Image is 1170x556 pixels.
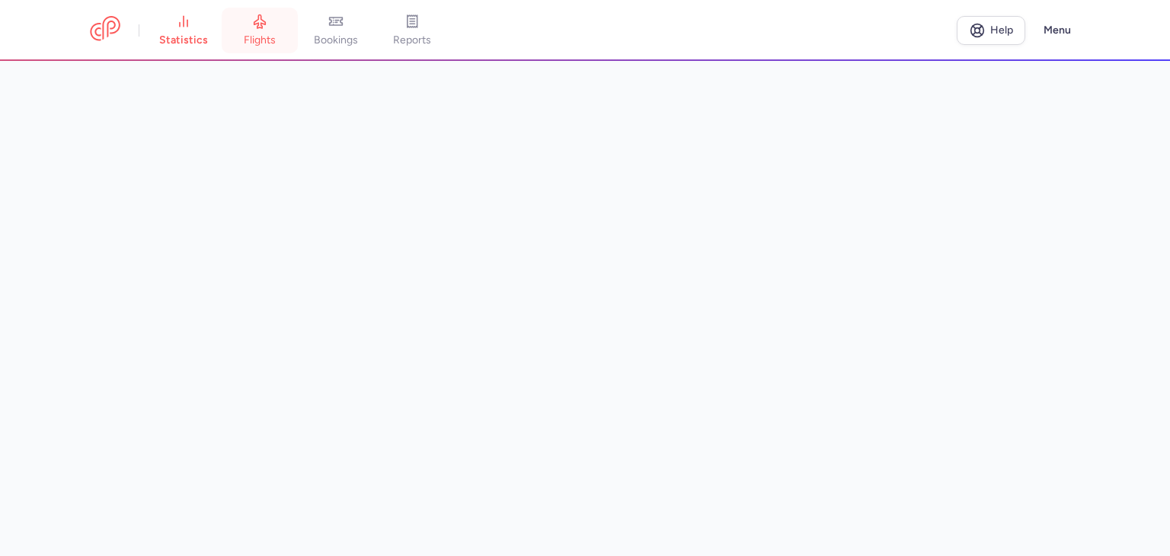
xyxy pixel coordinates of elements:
a: bookings [298,14,374,47]
span: Help [990,24,1013,36]
button: Menu [1034,16,1080,45]
span: statistics [159,34,208,47]
span: reports [393,34,431,47]
a: flights [222,14,298,47]
a: CitizenPlane red outlined logo [90,16,120,44]
a: reports [374,14,450,47]
span: flights [244,34,276,47]
a: Help [957,16,1025,45]
a: statistics [145,14,222,47]
span: bookings [314,34,358,47]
